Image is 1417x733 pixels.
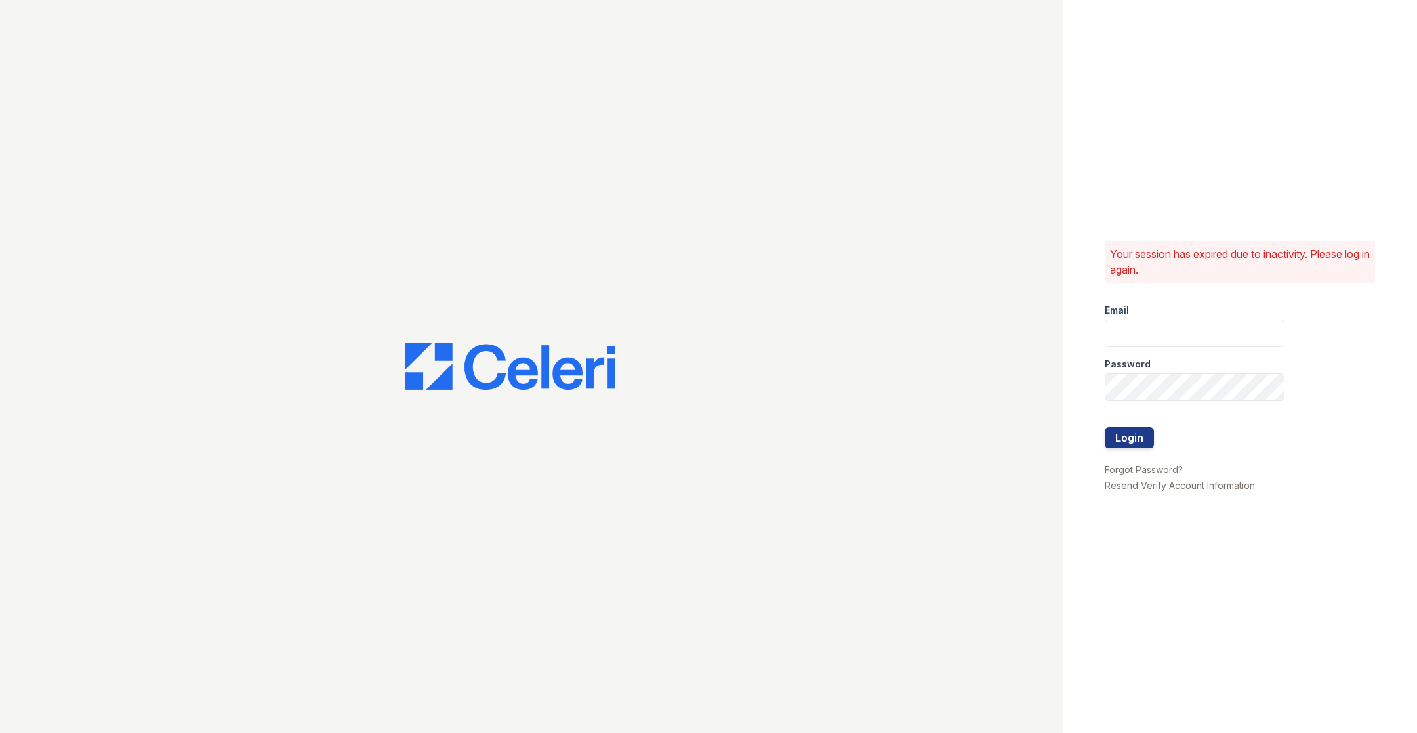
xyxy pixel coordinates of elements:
[1105,480,1255,491] a: Resend Verify Account Information
[1105,427,1154,448] button: Login
[1110,246,1370,278] p: Your session has expired due to inactivity. Please log in again.
[1105,464,1183,475] a: Forgot Password?
[1105,304,1129,317] label: Email
[1105,358,1151,371] label: Password
[405,343,615,390] img: CE_Logo_Blue-a8612792a0a2168367f1c8372b55b34899dd931a85d93a1a3d3e32e68fde9ad4.png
